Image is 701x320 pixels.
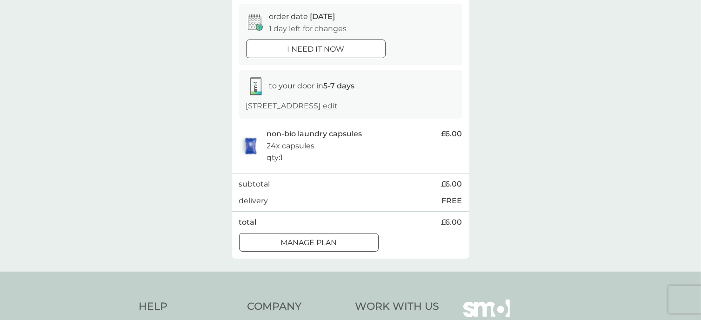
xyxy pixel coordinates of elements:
p: total [239,216,257,228]
p: FREE [442,195,462,207]
p: qty : 1 [267,152,283,164]
p: 1 day left for changes [269,23,347,35]
span: £6.00 [441,178,462,190]
h4: Work With Us [355,300,440,314]
p: Manage plan [280,237,337,249]
p: order date [269,11,335,23]
span: £6.00 [441,128,462,140]
p: delivery [239,195,268,207]
span: to your door in [269,81,355,90]
p: [STREET_ADDRESS] [246,100,338,112]
button: i need it now [246,40,386,58]
a: edit [323,101,338,110]
button: Manage plan [239,233,379,252]
strong: 5-7 days [324,81,355,90]
p: subtotal [239,178,270,190]
h4: Company [247,300,346,314]
span: [DATE] [310,12,335,21]
p: i need it now [287,43,344,55]
p: 24x capsules [267,140,315,152]
span: £6.00 [441,216,462,228]
p: non-bio laundry capsules [267,128,362,140]
h4: Help [139,300,238,314]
